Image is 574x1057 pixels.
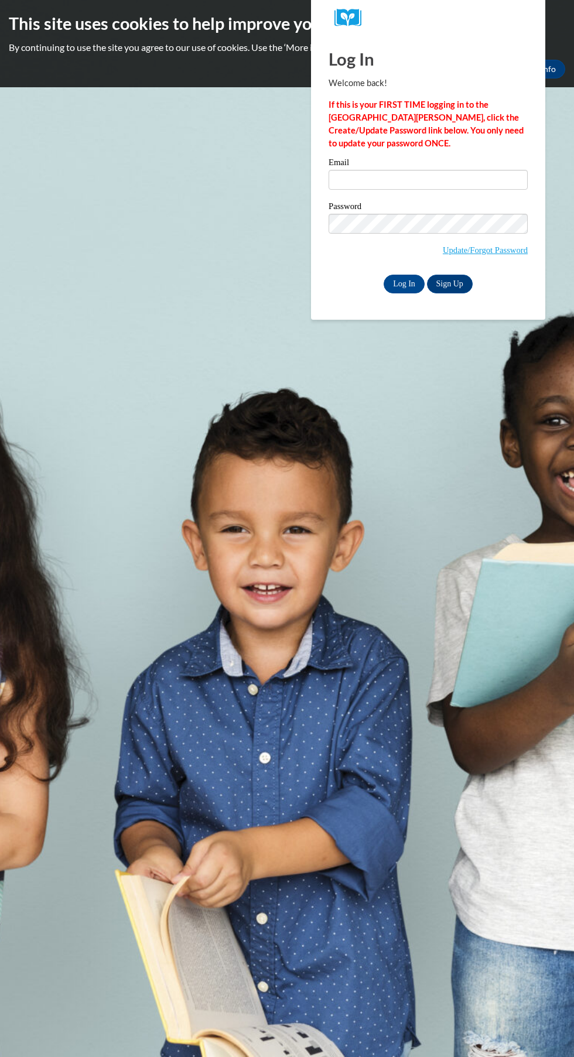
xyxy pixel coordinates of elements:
p: By continuing to use the site you agree to our use of cookies. Use the ‘More info’ button to read... [9,41,565,54]
strong: If this is your FIRST TIME logging in to the [GEOGRAPHIC_DATA][PERSON_NAME], click the Create/Upd... [329,100,524,148]
h2: This site uses cookies to help improve your learning experience. [9,12,565,35]
label: Password [329,202,528,214]
img: Logo brand [334,9,370,27]
label: Email [329,158,528,170]
a: Sign Up [427,275,473,293]
h1: Log In [329,47,528,71]
a: Update/Forgot Password [443,245,528,255]
input: Log In [384,275,425,293]
p: Welcome back! [329,77,528,90]
a: COX Campus [334,9,522,27]
iframe: Botón para iniciar la ventana de mensajería [527,1010,565,1048]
